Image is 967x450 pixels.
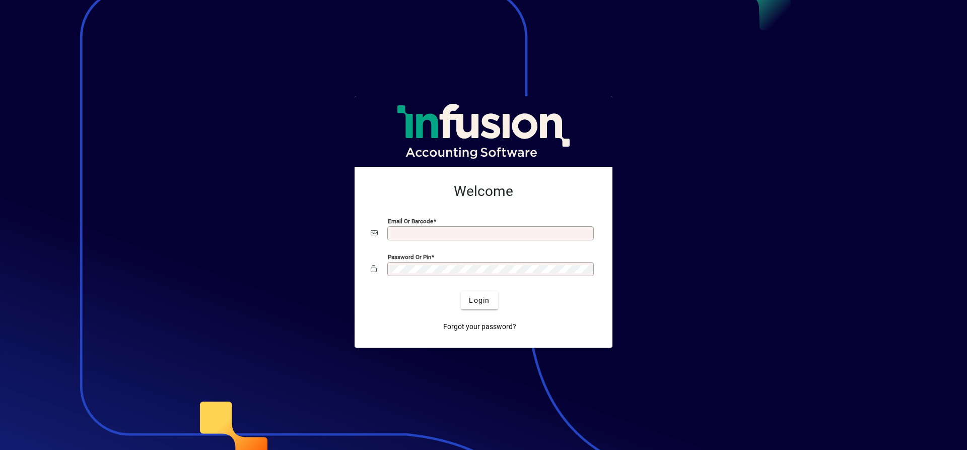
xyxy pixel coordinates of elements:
[461,291,498,309] button: Login
[469,295,490,306] span: Login
[388,253,431,261] mat-label: Password or Pin
[439,317,520,336] a: Forgot your password?
[371,183,596,200] h2: Welcome
[443,322,516,332] span: Forgot your password?
[388,218,433,225] mat-label: Email or Barcode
